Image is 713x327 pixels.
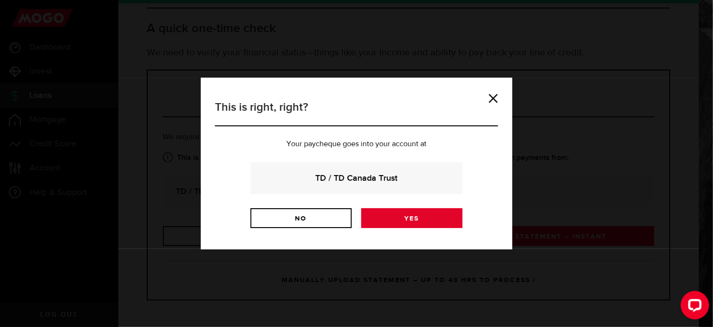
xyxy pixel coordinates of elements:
[215,141,498,148] p: Your paycheque goes into your account at
[250,208,352,228] a: No
[263,172,450,185] strong: TD / TD Canada Trust
[215,99,498,126] h3: This is right, right?
[673,287,713,327] iframe: LiveChat chat widget
[361,208,463,228] a: Yes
